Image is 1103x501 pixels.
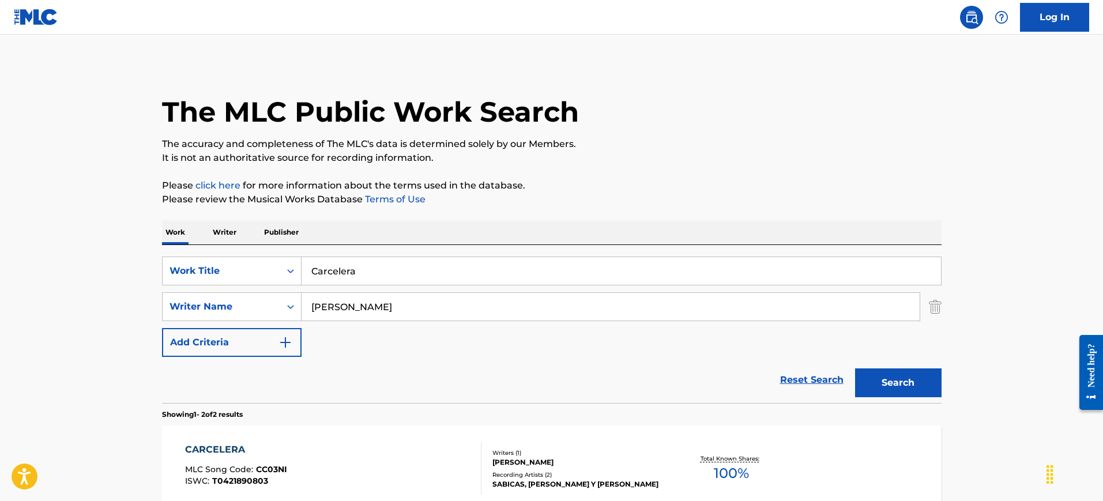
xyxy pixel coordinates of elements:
[162,409,243,420] p: Showing 1 - 2 of 2 results
[995,10,1008,24] img: help
[170,264,273,278] div: Work Title
[185,476,212,486] span: ISWC :
[929,292,942,321] img: Delete Criterion
[1041,457,1059,492] div: Drag
[492,449,667,457] div: Writers ( 1 )
[162,220,189,244] p: Work
[774,367,849,393] a: Reset Search
[363,194,426,205] a: Terms of Use
[1071,326,1103,419] iframe: Resource Center
[162,328,302,357] button: Add Criteria
[14,9,58,25] img: MLC Logo
[714,463,749,484] span: 100 %
[162,95,579,129] h1: The MLC Public Work Search
[492,479,667,489] div: SABICAS, [PERSON_NAME] Y [PERSON_NAME]
[261,220,302,244] p: Publisher
[185,464,256,474] span: MLC Song Code :
[170,300,273,314] div: Writer Name
[492,457,667,468] div: [PERSON_NAME]
[960,6,983,29] a: Public Search
[278,336,292,349] img: 9d2ae6d4665cec9f34b9.svg
[195,180,240,191] a: click here
[162,257,942,403] form: Search Form
[1045,446,1103,501] iframe: Chat Widget
[701,454,762,463] p: Total Known Shares:
[855,368,942,397] button: Search
[965,10,978,24] img: search
[162,179,942,193] p: Please for more information about the terms used in the database.
[1020,3,1089,32] a: Log In
[990,6,1013,29] div: Help
[162,137,942,151] p: The accuracy and completeness of The MLC's data is determined solely by our Members.
[492,470,667,479] div: Recording Artists ( 2 )
[209,220,240,244] p: Writer
[212,476,268,486] span: T0421890803
[162,193,942,206] p: Please review the Musical Works Database
[185,443,287,457] div: CARCELERA
[256,464,287,474] span: CC03NI
[162,151,942,165] p: It is not an authoritative source for recording information.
